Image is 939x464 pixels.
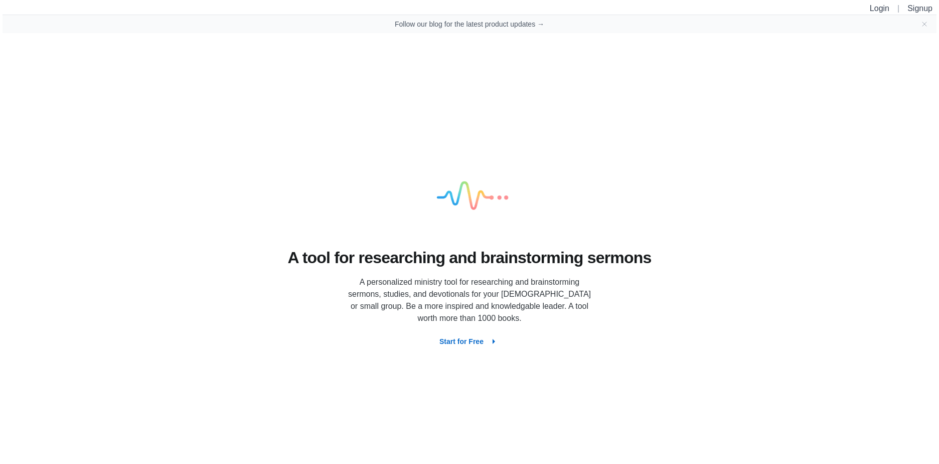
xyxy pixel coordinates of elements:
a: Start for Free [431,337,508,345]
a: Signup [907,4,932,13]
button: Close banner [920,20,928,28]
img: logo [419,147,520,247]
p: A personalized ministry tool for researching and brainstorming sermons, studies, and devotionals ... [344,276,595,324]
li: | [893,3,903,15]
a: Follow our blog for the latest product updates → [395,19,544,29]
h1: A tool for researching and brainstorming sermons [288,247,652,269]
a: Login [870,4,889,13]
button: Start for Free [431,332,508,351]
